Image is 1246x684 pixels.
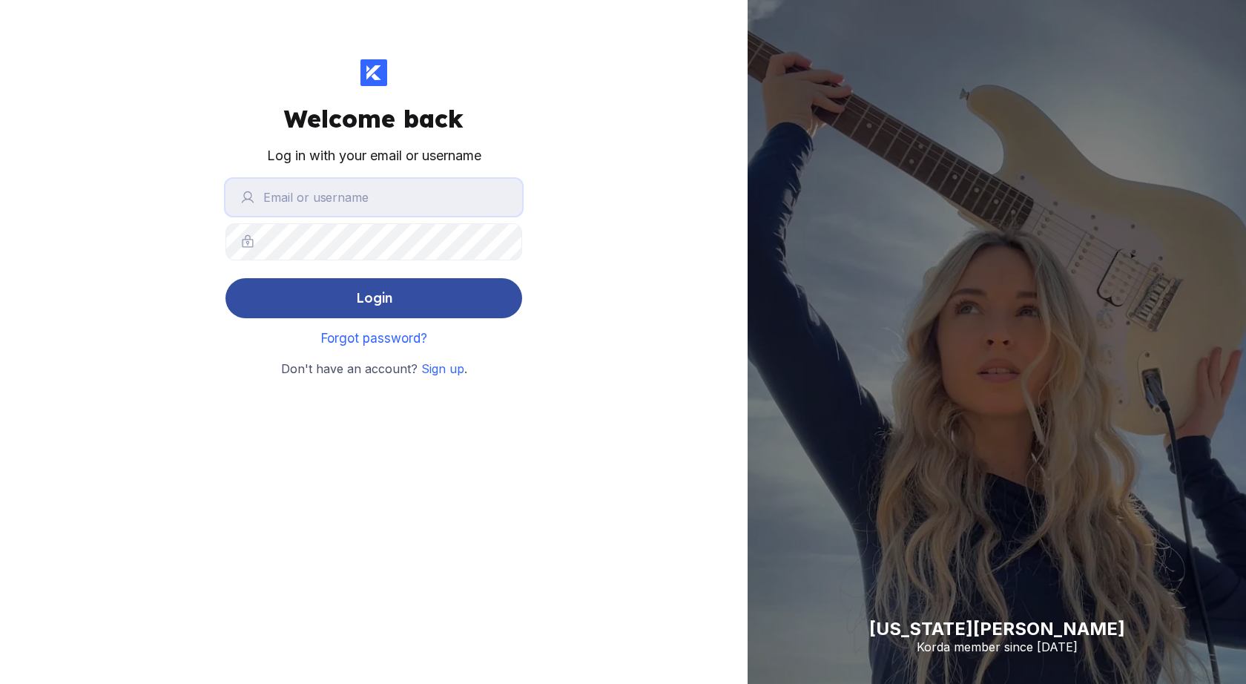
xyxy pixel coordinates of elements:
[356,283,392,313] div: Login
[869,639,1125,654] div: Korda member since [DATE]
[267,145,481,167] div: Log in with your email or username
[421,361,464,376] a: Sign up
[225,179,522,216] input: Email or username
[321,331,427,346] a: Forgot password?
[869,618,1125,639] div: [US_STATE][PERSON_NAME]
[284,104,464,134] div: Welcome back
[225,278,522,318] button: Login
[281,360,467,379] small: Don't have an account? .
